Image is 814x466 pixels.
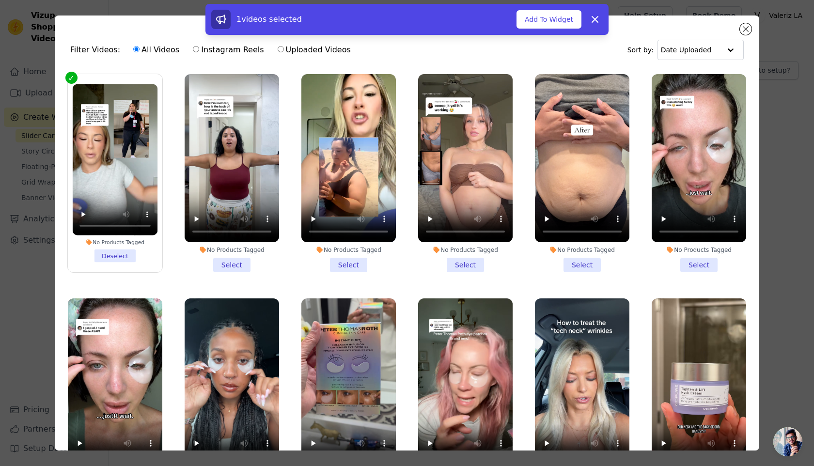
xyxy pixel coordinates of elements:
[627,40,744,60] div: Sort by:
[535,246,629,254] div: No Products Tagged
[418,246,513,254] div: No Products Tagged
[73,239,158,246] div: No Products Tagged
[517,10,581,29] button: Add To Widget
[192,44,264,56] label: Instagram Reels
[236,15,302,24] span: 1 videos selected
[301,246,396,254] div: No Products Tagged
[133,44,180,56] label: All Videos
[277,44,351,56] label: Uploaded Videos
[185,246,279,254] div: No Products Tagged
[773,427,802,456] a: Open chat
[652,246,746,254] div: No Products Tagged
[70,39,356,61] div: Filter Videos:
